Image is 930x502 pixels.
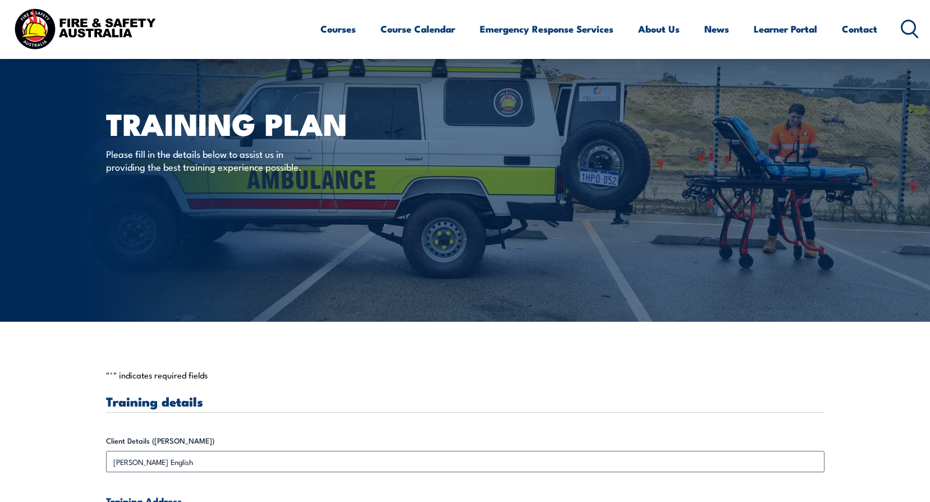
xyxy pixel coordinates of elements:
[704,14,729,44] a: News
[106,369,824,381] p: " " indicates required fields
[381,14,455,44] a: Course Calendar
[842,14,877,44] a: Contact
[106,435,824,446] label: Client Details ([PERSON_NAME])
[754,14,817,44] a: Learner Portal
[106,395,824,408] h3: Training details
[106,110,383,136] h1: Training plan
[320,14,356,44] a: Courses
[106,147,311,174] p: Please fill in the details below to assist us in providing the best training experience possible.
[480,14,613,44] a: Emergency Response Services
[638,14,680,44] a: About Us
